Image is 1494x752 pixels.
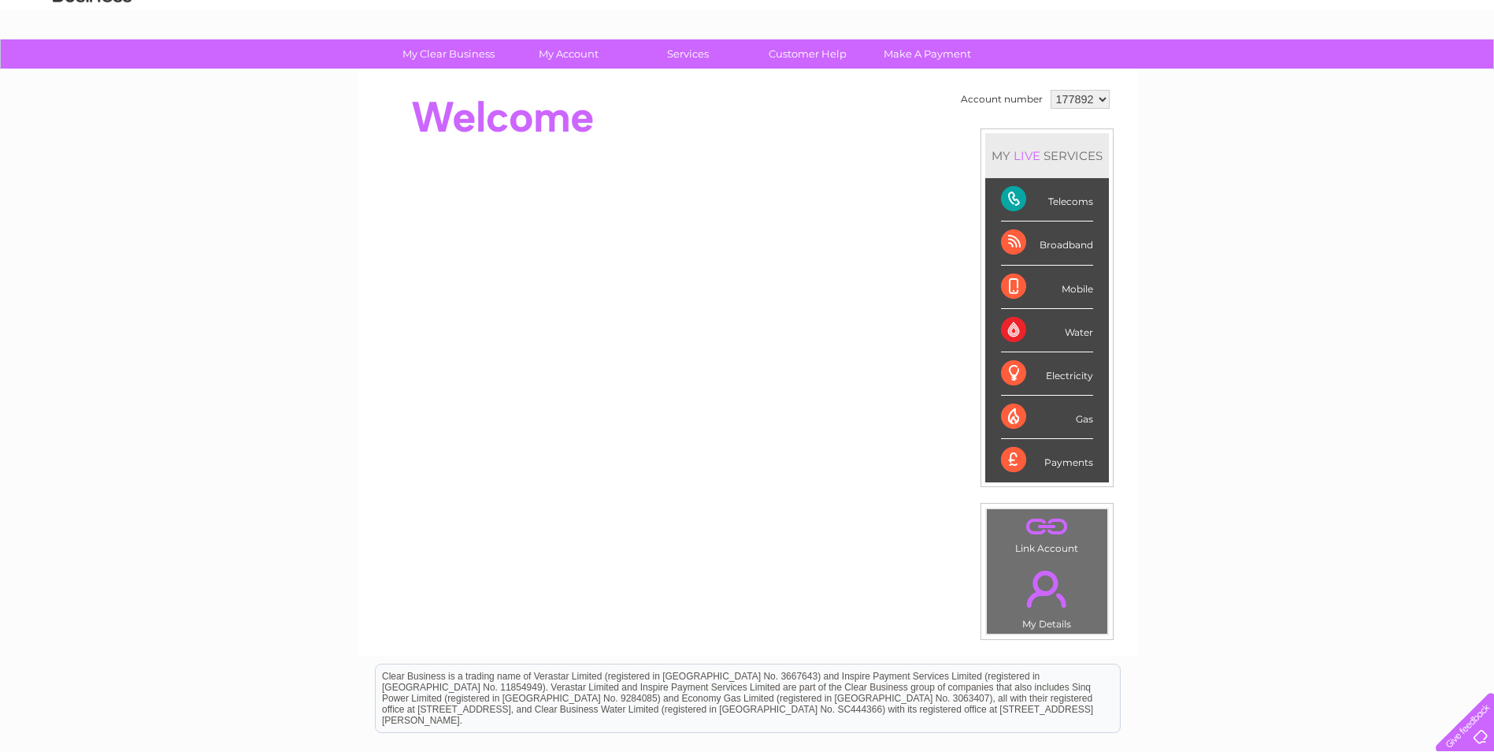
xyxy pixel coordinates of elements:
[1256,67,1291,79] a: Energy
[1010,148,1044,163] div: LIVE
[1300,67,1348,79] a: Telecoms
[1001,266,1093,309] div: Mobile
[1389,67,1428,79] a: Contact
[743,39,873,69] a: Customer Help
[1001,309,1093,352] div: Water
[862,39,992,69] a: Make A Payment
[1442,67,1479,79] a: Log out
[503,39,633,69] a: My Account
[1357,67,1380,79] a: Blog
[623,39,753,69] a: Services
[985,133,1109,178] div: MY SERVICES
[52,41,132,89] img: logo.png
[376,9,1120,76] div: Clear Business is a trading name of Verastar Limited (registered in [GEOGRAPHIC_DATA] No. 3667643...
[986,557,1108,635] td: My Details
[1001,396,1093,439] div: Gas
[1197,8,1306,28] a: 0333 014 3131
[384,39,513,69] a: My Clear Business
[957,86,1047,113] td: Account number
[1001,352,1093,396] div: Electricity
[991,561,1103,616] a: .
[991,513,1103,541] a: .
[1001,439,1093,482] div: Payments
[1001,222,1093,265] div: Broadband
[1001,178,1093,222] div: Telecoms
[986,508,1108,558] td: Link Account
[1217,67,1247,79] a: Water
